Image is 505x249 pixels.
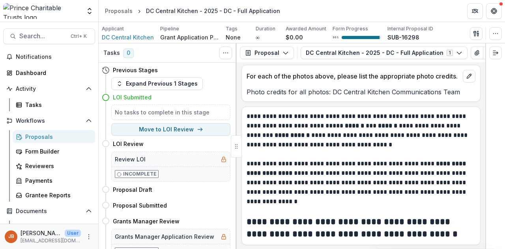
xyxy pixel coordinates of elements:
[115,108,227,116] h5: No tasks to complete in this stage
[226,25,238,32] p: Tags
[3,66,95,79] a: Dashboard
[102,33,154,41] a: DC Central Kitchen
[102,25,124,32] p: Applicant
[69,32,88,41] div: Ctrl + K
[16,118,82,124] span: Workflows
[111,123,230,136] button: Move to LOI Review
[113,201,167,210] h4: Proposal Submitted
[103,50,120,56] h3: Tasks
[301,47,468,59] button: DC Central Kitchen - 2025 - DC - Full Application1
[13,98,95,111] a: Tasks
[21,229,62,237] p: [PERSON_NAME]
[3,3,81,19] img: Prince Charitable Trusts logo
[25,191,89,199] div: Grantee Reports
[16,69,89,77] div: Dashboard
[471,47,483,59] button: View Attached Files
[489,47,502,59] button: Expand right
[219,47,232,59] button: Toggle View Cancelled Tasks
[102,5,283,17] nav: breadcrumb
[13,189,95,202] a: Grantee Reports
[21,237,81,244] p: [EMAIL_ADDRESS][DOMAIN_NAME]
[25,147,89,155] div: Form Builder
[3,205,95,217] button: Open Documents
[286,33,303,41] p: $0.00
[13,159,95,172] a: Reviewers
[3,82,95,95] button: Open Activity
[333,35,339,40] p: 96 %
[84,232,94,242] button: More
[25,101,89,109] div: Tasks
[240,47,294,59] button: Proposal
[123,170,157,178] p: Incomplete
[3,28,95,44] button: Search...
[113,185,152,194] h4: Proposal Draft
[19,32,66,40] span: Search...
[16,208,82,215] span: Documents
[105,7,133,15] div: Proposals
[13,145,95,158] a: Form Builder
[247,87,475,97] p: Photo credits for all photos: DC Central Kitchen Communications Team
[8,234,14,239] div: Jamie Baxter
[115,155,146,163] h5: Review LOI
[13,174,95,187] a: Payments
[84,3,95,19] button: Open entity switcher
[16,54,92,60] span: Notifications
[25,133,89,141] div: Proposals
[113,140,144,148] h4: LOI Review
[256,33,260,41] p: ∞
[146,7,280,15] div: DC Central Kitchen - 2025 - DC - Full Application
[102,5,136,17] a: Proposals
[13,130,95,143] a: Proposals
[25,162,89,170] div: Reviewers
[25,223,89,231] div: Document Templates
[3,51,95,63] button: Notifications
[226,33,241,41] p: None
[113,217,180,225] h4: Grants Manager Review
[65,230,81,237] p: User
[3,114,95,127] button: Open Workflows
[333,25,368,32] p: Form Progress
[25,176,89,185] div: Payments
[111,77,203,90] button: Expand Previous 1 Stages
[486,3,502,19] button: Get Help
[160,25,179,32] p: Pipeline
[123,49,134,58] span: 0
[16,86,82,92] span: Activity
[256,25,275,32] p: Duration
[247,71,460,81] p: For each of the photos above, please list the appropriate photo credits.
[160,33,219,41] p: Grant Application Process
[387,25,433,32] p: Internal Proposal ID
[286,25,326,32] p: Awarded Amount
[113,66,158,74] h4: Previous Stages
[463,70,475,82] button: edit
[13,221,95,234] a: Document Templates
[115,232,214,241] h5: Grants Manager Application Review
[113,93,151,101] h4: LOI Submitted
[387,33,419,41] p: SUB-16298
[467,3,483,19] button: Partners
